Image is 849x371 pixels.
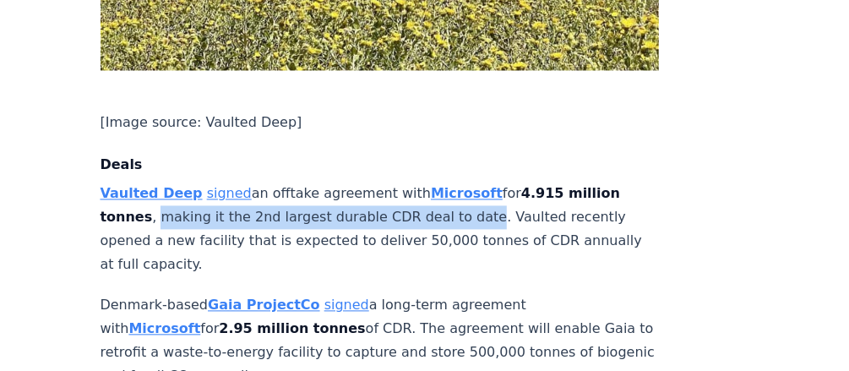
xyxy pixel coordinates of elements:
p: [Image source: Vaulted Deep] [101,111,660,134]
a: Microsoft [431,185,503,201]
strong: Deals [101,156,143,172]
a: Vaulted Deep [101,185,203,201]
a: signed [207,185,252,201]
a: Gaia ProjectCo [208,297,320,313]
a: Microsoft [128,320,200,336]
p: an offtake agreement with for , making it the 2nd largest durable CDR deal to date. Vaulted recen... [101,182,660,276]
a: signed [324,297,369,313]
strong: 2.95 million tonnes [219,320,365,336]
